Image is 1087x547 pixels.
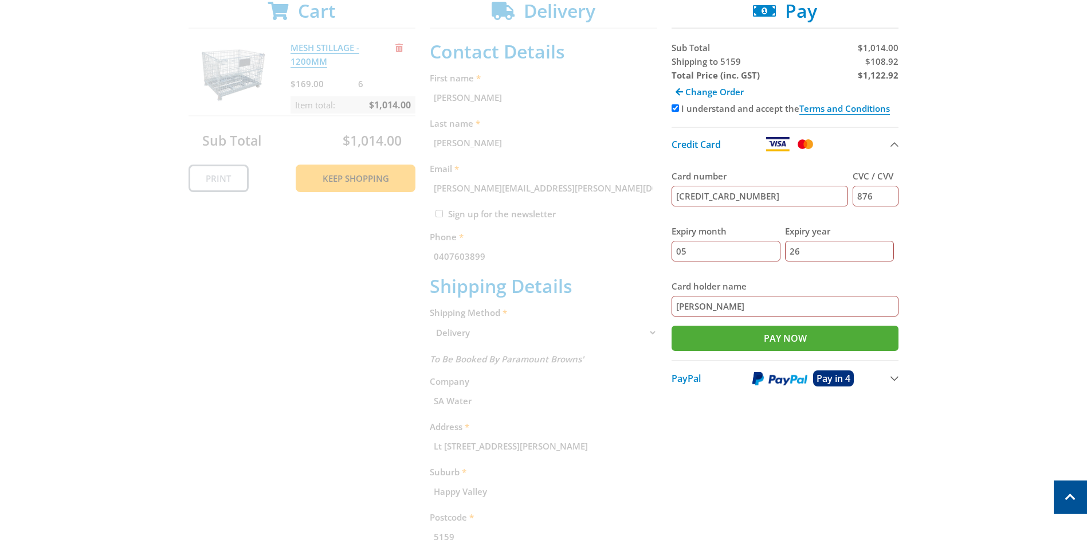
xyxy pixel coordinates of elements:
[672,360,899,396] button: PayPal Pay in 4
[817,372,850,385] span: Pay in 4
[752,372,807,386] img: PayPal
[672,56,741,67] span: Shipping to 5159
[685,86,744,97] span: Change Order
[672,69,760,81] strong: Total Price (inc. GST)
[672,326,899,351] input: Pay Now
[672,42,710,53] span: Sub Total
[681,103,890,115] label: I understand and accept the
[865,56,898,67] span: $108.92
[672,224,780,238] label: Expiry month
[799,103,890,115] a: Terms and Conditions
[672,279,899,293] label: Card holder name
[672,82,748,101] a: Change Order
[672,241,780,261] input: MM
[853,169,898,183] label: CVC / CVV
[672,127,899,161] button: Credit Card
[858,69,898,81] strong: $1,122.92
[785,224,894,238] label: Expiry year
[785,241,894,261] input: YY
[672,138,721,151] span: Credit Card
[795,137,815,151] img: Mastercard
[672,169,849,183] label: Card number
[765,137,790,151] img: Visa
[858,42,898,53] span: $1,014.00
[672,104,679,112] input: Please accept the terms and conditions.
[672,372,701,385] span: PayPal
